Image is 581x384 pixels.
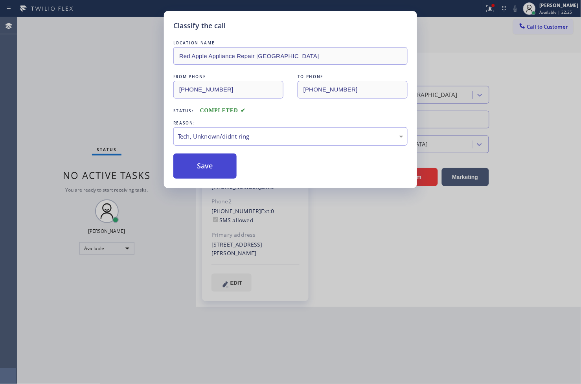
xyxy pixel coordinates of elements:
[173,20,226,31] h5: Classify the call
[173,39,408,47] div: LOCATION NAME
[173,81,283,99] input: From phone
[298,73,408,81] div: TO PHONE
[200,108,246,113] span: COMPLETED
[173,154,237,179] button: Save
[173,73,283,81] div: FROM PHONE
[173,119,408,127] div: REASON:
[298,81,408,99] input: To phone
[173,108,194,113] span: Status:
[178,132,403,141] div: Tech, Unknown/didnt ring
